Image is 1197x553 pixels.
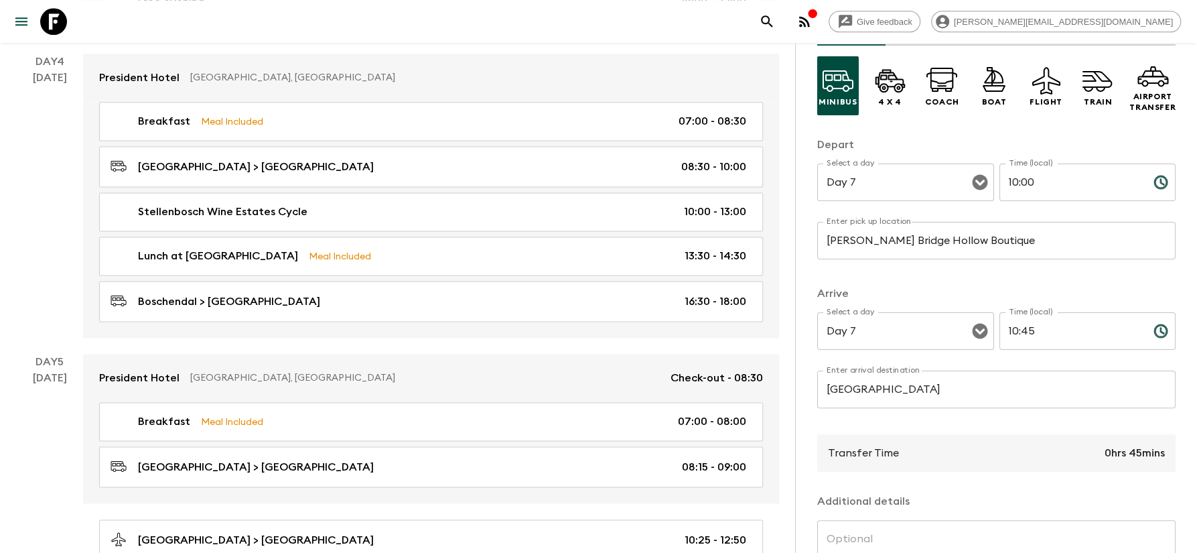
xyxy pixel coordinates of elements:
[827,216,912,227] label: Enter pick up location
[827,365,920,376] label: Enter arrival destination
[309,249,371,263] p: Meal Included
[931,11,1181,32] div: [PERSON_NAME][EMAIL_ADDRESS][DOMAIN_NAME]
[1030,97,1062,107] p: Flight
[99,70,180,86] p: President Hotel
[138,204,307,220] p: Stellenbosch Wine Estates Cycle
[99,370,180,386] p: President Hotel
[99,102,763,141] a: BreakfastMeal Included07:00 - 08:30
[971,322,989,341] button: Open
[817,137,1176,153] p: Depart
[671,370,763,386] p: Check-out - 08:30
[679,113,746,129] p: 07:00 - 08:30
[201,414,263,429] p: Meal Included
[817,286,1176,302] p: Arrive
[754,8,780,35] button: search adventures
[999,164,1143,201] input: hh:mm
[685,532,746,548] p: 10:25 - 12:50
[1105,445,1165,461] p: 0hrs 45mins
[83,54,779,102] a: President Hotel[GEOGRAPHIC_DATA], [GEOGRAPHIC_DATA]
[685,294,746,310] p: 16:30 - 18:00
[849,17,920,27] span: Give feedback
[138,159,374,175] p: [GEOGRAPHIC_DATA] > [GEOGRAPHIC_DATA]
[829,11,920,32] a: Give feedback
[138,113,190,129] p: Breakfast
[138,414,190,430] p: Breakfast
[1147,169,1174,196] button: Choose time, selected time is 10:00 AM
[946,17,1180,27] span: [PERSON_NAME][EMAIL_ADDRESS][DOMAIN_NAME]
[982,97,1006,107] p: Boat
[99,446,763,487] a: [GEOGRAPHIC_DATA] > [GEOGRAPHIC_DATA]08:15 - 09:00
[138,459,374,475] p: [GEOGRAPHIC_DATA] > [GEOGRAPHIC_DATA]
[99,281,763,322] a: Boschendal > [GEOGRAPHIC_DATA]16:30 - 18:00
[1147,318,1174,345] button: Choose time, selected time is 10:45 AM
[827,306,874,318] label: Select a day
[190,71,752,84] p: [GEOGRAPHIC_DATA], [GEOGRAPHIC_DATA]
[201,114,263,129] p: Meal Included
[684,204,746,220] p: 10:00 - 13:00
[682,459,746,475] p: 08:15 - 09:00
[99,402,763,441] a: BreakfastMeal Included07:00 - 08:00
[138,532,374,548] p: [GEOGRAPHIC_DATA] > [GEOGRAPHIC_DATA]
[685,248,746,264] p: 13:30 - 14:30
[681,159,746,175] p: 08:30 - 10:00
[828,445,899,461] p: Transfer Time
[1084,97,1112,107] p: Train
[817,493,1176,509] p: Additional details
[1009,306,1052,318] label: Time (local)
[33,70,67,338] div: [DATE]
[16,354,83,370] p: Day 5
[83,354,779,402] a: President Hotel[GEOGRAPHIC_DATA], [GEOGRAPHIC_DATA]Check-out - 08:30
[190,371,660,385] p: [GEOGRAPHIC_DATA], [GEOGRAPHIC_DATA]
[878,97,902,107] p: 4 x 4
[138,248,298,264] p: Lunch at [GEOGRAPHIC_DATA]
[16,54,83,70] p: Day 4
[1129,91,1176,113] p: Airport Transfer
[99,146,763,187] a: [GEOGRAPHIC_DATA] > [GEOGRAPHIC_DATA]08:30 - 10:00
[999,312,1143,350] input: hh:mm
[8,8,35,35] button: menu
[827,158,874,169] label: Select a day
[99,192,763,231] a: Stellenbosch Wine Estates Cycle10:00 - 13:00
[138,294,320,310] p: Boschendal > [GEOGRAPHIC_DATA]
[971,173,989,192] button: Open
[678,414,746,430] p: 07:00 - 08:00
[925,97,959,107] p: Coach
[819,97,857,107] p: Minibus
[1009,158,1052,169] label: Time (local)
[99,237,763,275] a: Lunch at [GEOGRAPHIC_DATA]Meal Included13:30 - 14:30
